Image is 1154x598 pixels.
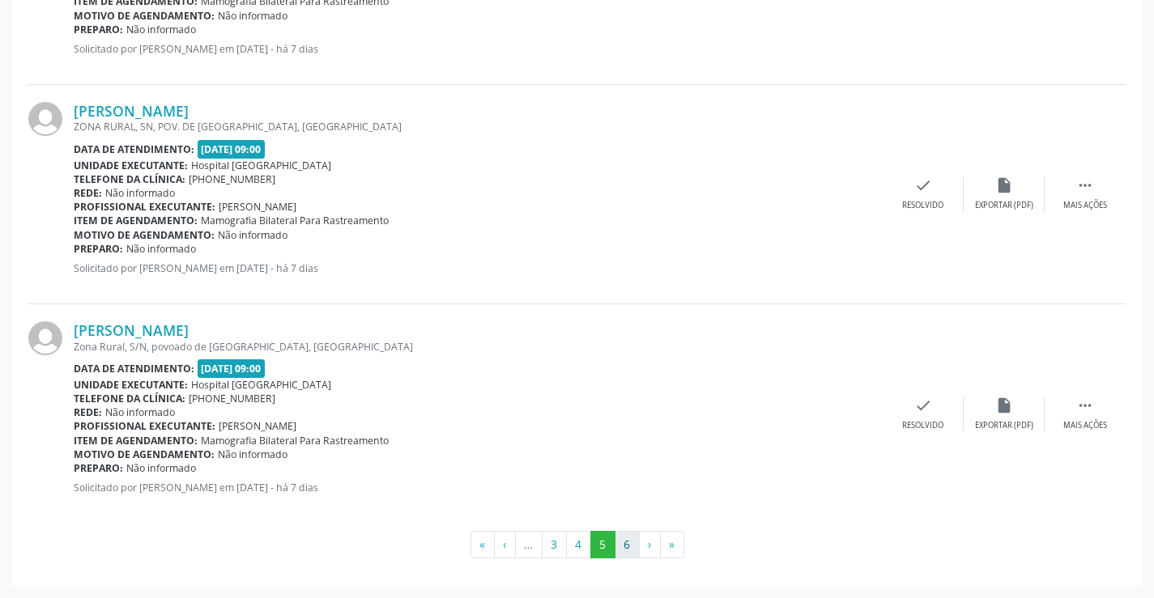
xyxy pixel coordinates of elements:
[74,186,102,200] b: Rede:
[914,176,932,194] i: check
[74,405,102,419] b: Rede:
[74,120,883,134] div: ZONA RURAL, SN, POV. DE [GEOGRAPHIC_DATA], [GEOGRAPHIC_DATA]
[902,420,943,431] div: Resolvido
[74,461,123,475] b: Preparo:
[74,142,194,156] b: Data de atendimento:
[660,531,684,558] button: Go to last page
[126,242,196,256] span: Não informado
[1063,200,1107,211] div: Mais ações
[74,102,189,120] a: [PERSON_NAME]
[218,9,287,23] span: Não informado
[914,397,932,414] i: check
[902,200,943,211] div: Resolvido
[74,447,215,461] b: Motivo de agendamento:
[191,159,331,172] span: Hospital [GEOGRAPHIC_DATA]
[74,159,188,172] b: Unidade executante:
[494,531,516,558] button: Go to previous page
[218,228,287,242] span: Não informado
[198,140,266,159] span: [DATE] 09:00
[74,200,215,214] b: Profissional executante:
[542,531,567,558] button: Go to page 3
[74,434,198,447] b: Item de agendamento:
[74,392,185,405] b: Telefone da clínica:
[74,340,883,354] div: Zona Rural, S/N, povoado de [GEOGRAPHIC_DATA], [GEOGRAPHIC_DATA]
[615,531,640,558] button: Go to page 6
[639,531,661,558] button: Go to next page
[1063,420,1107,431] div: Mais ações
[74,321,189,339] a: [PERSON_NAME]
[28,102,62,136] img: img
[28,321,62,355] img: img
[975,420,1033,431] div: Exportar (PDF)
[126,461,196,475] span: Não informado
[995,397,1013,414] i: insert_drive_file
[74,261,883,275] p: Solicitado por [PERSON_NAME] em [DATE] - há 7 dias
[74,419,215,433] b: Profissional executante:
[74,23,123,36] b: Preparo:
[74,481,883,494] p: Solicitado por [PERSON_NAME] em [DATE] - há 7 dias
[74,42,883,56] p: Solicitado por [PERSON_NAME] em [DATE] - há 7 dias
[74,214,198,227] b: Item de agendamento:
[74,228,215,242] b: Motivo de agendamento:
[219,419,296,433] span: [PERSON_NAME]
[74,9,215,23] b: Motivo de agendamento:
[995,176,1013,194] i: insert_drive_file
[105,405,175,419] span: Não informado
[566,531,591,558] button: Go to page 4
[74,172,185,186] b: Telefone da clínica:
[1076,397,1094,414] i: 
[218,447,287,461] span: Não informado
[975,200,1033,211] div: Exportar (PDF)
[189,392,275,405] span: [PHONE_NUMBER]
[126,23,196,36] span: Não informado
[74,378,188,392] b: Unidade executante:
[471,531,495,558] button: Go to first page
[219,200,296,214] span: [PERSON_NAME]
[201,434,389,447] span: Mamografia Bilateral Para Rastreamento
[74,362,194,375] b: Data de atendimento:
[191,378,331,392] span: Hospital [GEOGRAPHIC_DATA]
[105,186,175,200] span: Não informado
[198,359,266,378] span: [DATE] 09:00
[74,242,123,256] b: Preparo:
[28,531,1126,558] ul: Pagination
[1076,176,1094,194] i: 
[189,172,275,186] span: [PHONE_NUMBER]
[590,531,615,558] button: Go to page 5
[201,214,389,227] span: Mamografia Bilateral Para Rastreamento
